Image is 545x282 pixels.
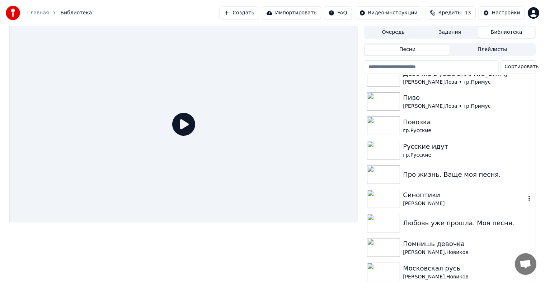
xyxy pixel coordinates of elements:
div: Пиво [403,93,532,103]
div: Про жизнь. Ваще моя песня. [403,170,532,180]
div: гр.Русские [403,152,532,159]
a: Открытый чат [515,253,536,275]
nav: breadcrumb [27,9,92,17]
button: Создать [219,6,259,19]
button: FAQ [324,6,352,19]
button: Библиотека [478,27,535,38]
div: [PERSON_NAME].Новиков [403,273,532,281]
div: [PERSON_NAME]Лоза • гр.Примус [403,103,532,110]
div: [PERSON_NAME]Лоза • гр.Примус [403,79,532,86]
button: Очередь [365,27,422,38]
div: Московская русь [403,263,532,273]
button: Плейлисты [450,45,535,55]
div: Любовь уже прошла. Моя песня. [403,218,532,228]
div: [PERSON_NAME] [403,200,525,207]
button: Настройки [479,6,525,19]
div: гр.Русские [403,127,532,134]
button: Видео-инструкции [355,6,422,19]
span: 13 [465,9,471,17]
span: Сортировать [505,63,539,70]
span: Кредиты [438,9,462,17]
div: Русские идут [403,142,532,152]
button: Импортировать [262,6,321,19]
button: Задания [422,27,478,38]
div: Повозка [403,117,532,127]
div: Помнишь девочка [403,239,532,249]
div: [PERSON_NAME].Новиков [403,249,532,256]
a: Главная [27,9,49,17]
span: Библиотека [60,9,92,17]
button: Кредиты13 [425,6,476,19]
button: Песни [365,45,450,55]
div: Синоптики [403,190,525,200]
div: Настройки [492,9,520,17]
img: youka [6,6,20,20]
